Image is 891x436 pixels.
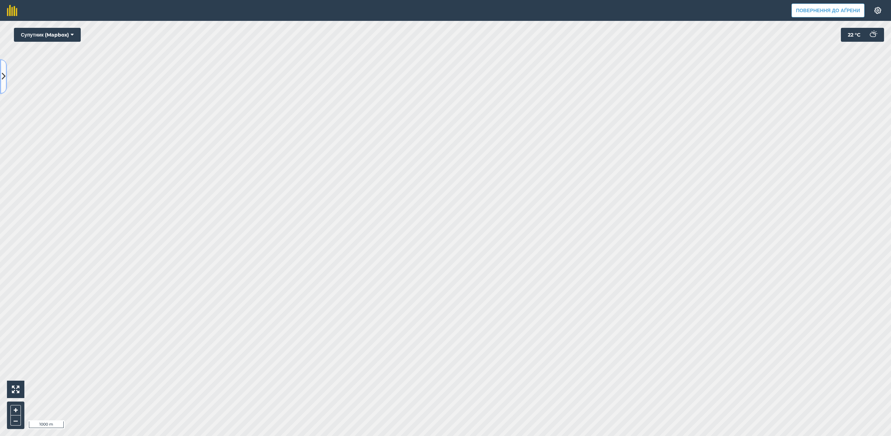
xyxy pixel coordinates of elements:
[10,405,21,415] button: +
[866,28,880,42] img: svg+xml;base64,PD94bWwgdmVyc2lvbj0iMS4wIiBlbmNvZGluZz0idXRmLTgiPz4KPCEtLSBHZW5lcmF0b3I6IEFkb2JlIE...
[874,7,882,14] img: Значок шестерні
[796,7,860,14] font: Повернення до Аґрени
[21,32,69,38] font: Супутник (Mapbox)
[7,5,17,16] img: Логотип fieldmargin
[12,386,19,393] img: Чотири стрілки, одна спрямована вгору ліворуч, одна вгору праворуч, одна внизу праворуч і остання...
[848,32,853,38] font: 22
[857,32,860,38] font: C
[10,415,21,426] button: –
[855,32,857,38] font: °
[14,28,81,42] button: Супутник (Mapbox)
[791,3,865,17] button: Повернення до Аґрени
[841,28,884,42] button: 22 °C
